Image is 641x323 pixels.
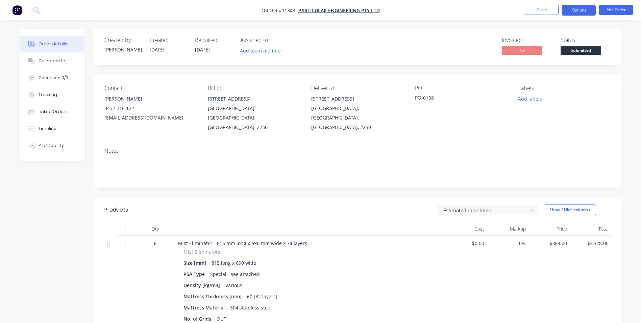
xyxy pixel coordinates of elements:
div: 0432 216 122 [104,104,197,113]
div: 304 stainless steel [227,303,274,313]
div: Various [223,280,245,290]
div: PO-0168 [415,94,499,104]
div: Assigned to [240,37,308,43]
button: Add team member [240,46,286,55]
img: Factory [12,5,22,15]
div: Mattress Thickness [mm] [183,292,244,301]
div: Timeline [39,126,56,132]
div: Labels [518,85,611,91]
div: Invoiced [502,37,552,43]
span: Order #11343 - [262,7,298,14]
button: Submitted [561,46,601,56]
div: Contact [104,85,197,91]
div: [STREET_ADDRESS][GEOGRAPHIC_DATA], [GEOGRAPHIC_DATA], [GEOGRAPHIC_DATA], 2250 [311,94,404,132]
button: Checklists 0/0 [20,69,84,86]
div: Cost [446,222,487,236]
span: $388.00 [531,240,567,247]
button: Add labels [515,94,546,103]
div: Created by [104,37,142,43]
div: [STREET_ADDRESS] [311,94,404,104]
div: Bill to [208,85,300,91]
div: [GEOGRAPHIC_DATA], [GEOGRAPHIC_DATA], [GEOGRAPHIC_DATA], 2250 [208,104,300,132]
div: Profitability [39,143,64,149]
button: Order details [20,36,84,52]
button: Timeline [20,120,84,137]
button: Add team member [236,46,286,55]
span: Mist Eliminators [183,248,220,255]
div: Deliver to [311,85,404,91]
div: Density [kg/m3] [183,280,223,290]
div: [STREET_ADDRESS] [208,94,300,104]
button: Options [562,5,596,16]
span: $2,328.00 [572,240,609,247]
span: 6 [154,240,156,247]
div: [GEOGRAPHIC_DATA], [GEOGRAPHIC_DATA], [GEOGRAPHIC_DATA], 2250 [311,104,404,132]
div: [PERSON_NAME]0432 216 122[EMAIL_ADDRESS][DOMAIN_NAME] [104,94,197,123]
span: [DATE] [150,46,165,53]
span: [DATE] [195,46,210,53]
div: Markup [487,222,528,236]
div: Products [104,206,128,214]
button: Show / Hide columns [544,204,596,215]
div: [EMAIL_ADDRESS][DOMAIN_NAME] [104,113,197,123]
div: Created [150,37,187,43]
div: 815 long x 690 wide [209,258,259,268]
div: Size [mm] [183,258,209,268]
span: No [502,46,542,55]
div: [PERSON_NAME] [104,94,197,104]
button: Linked Orders [20,103,84,120]
div: Checklists 0/0 [39,75,68,81]
button: Edit Order [599,5,633,15]
button: Close [525,5,559,15]
div: Collaborate [39,58,65,64]
div: PO [415,85,508,91]
div: [PERSON_NAME] [104,46,142,53]
div: Total [570,222,611,236]
button: Tracking [20,86,84,103]
div: Notes [104,148,611,154]
div: Qty [135,222,175,236]
button: Collaborate [20,52,84,69]
div: Tracking [39,92,57,98]
span: $0.00 [448,240,485,247]
button: Profitability [20,137,84,154]
span: 0% [490,240,526,247]
div: Mattress Material [183,303,227,313]
div: 60 [32 layers] [244,292,280,301]
div: Status [561,37,611,43]
div: Special - see attached [207,269,263,279]
span: Submitted [561,46,601,55]
div: Price [528,222,570,236]
div: Order details [39,41,67,47]
a: Particular Engineering Pty Ltd [298,7,380,14]
div: Linked Orders [39,109,68,115]
div: PSA Type [183,269,207,279]
div: [STREET_ADDRESS][GEOGRAPHIC_DATA], [GEOGRAPHIC_DATA], [GEOGRAPHIC_DATA], 2250 [208,94,300,132]
div: Required [195,37,232,43]
span: Mist Eliminator - 815 mm long x 690 mm wide x 34 layers [178,240,307,246]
